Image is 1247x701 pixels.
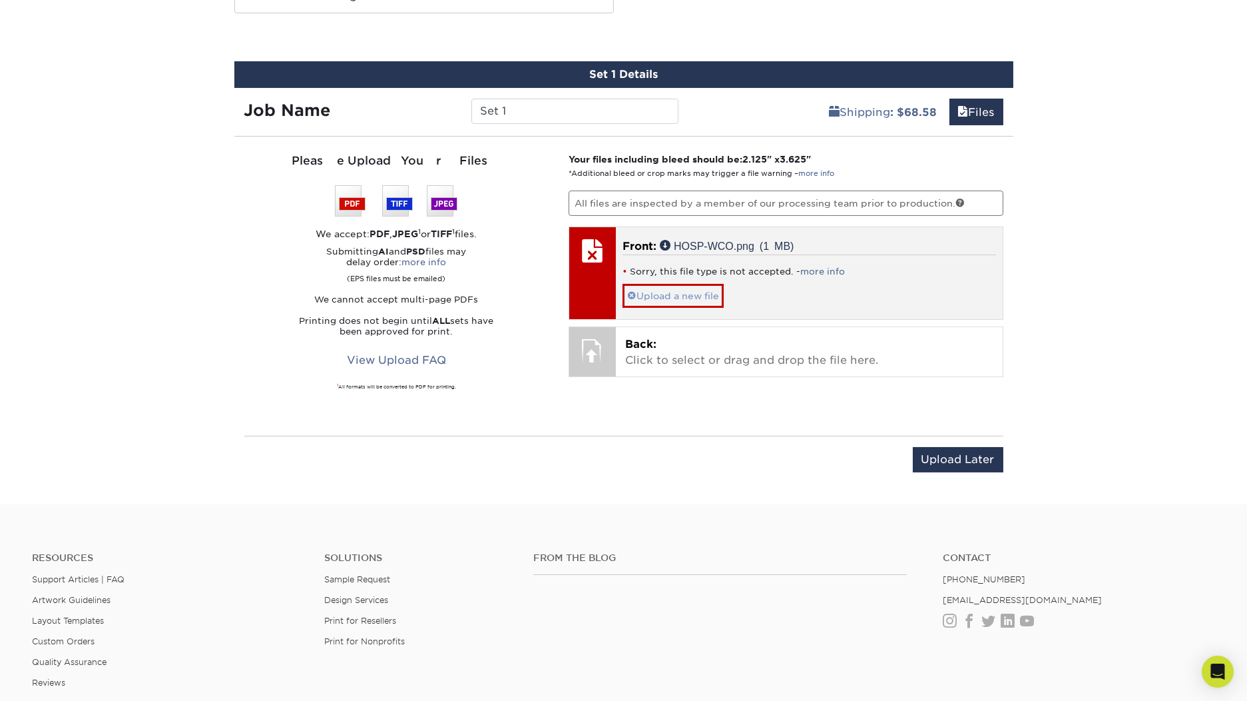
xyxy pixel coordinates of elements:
a: more info [798,169,834,178]
p: Printing does not begin until sets have been approved for print. [244,316,549,337]
a: Artwork Guidelines [32,595,111,605]
a: Print for Nonprofits [324,636,405,646]
span: 3.625 [780,154,806,165]
div: Set 1 Details [234,61,1013,88]
a: Print for Resellers [324,616,396,626]
b: : $68.58 [891,106,937,119]
a: HOSP-WCO.png (1 MB) [660,240,794,251]
li: Sorry, this file type is not accepted. - [623,266,996,277]
a: Layout Templates [32,616,104,626]
span: Front: [623,240,656,253]
sup: 1 [452,227,455,235]
div: All formats will be converted to PDF for printing. [244,384,549,390]
strong: PDF [370,229,389,239]
h4: Resources [32,552,304,564]
a: Contact [943,552,1215,564]
a: Shipping: $68.58 [821,99,946,125]
small: *Additional bleed or crop marks may trigger a file warning – [569,169,834,178]
strong: PSD [406,247,425,257]
strong: ALL [432,316,450,326]
span: 2.125 [742,154,767,165]
strong: Your files including bleed should be: " x " [569,154,811,165]
a: [PHONE_NUMBER] [943,574,1025,584]
a: Custom Orders [32,636,95,646]
a: Sample Request [324,574,390,584]
a: Support Articles | FAQ [32,574,125,584]
div: Please Upload Your Files [244,153,549,170]
small: (EPS files must be emailed) [347,268,445,284]
p: We cannot accept multi-page PDFs [244,295,549,305]
input: Upload Later [913,447,1003,472]
input: Enter a job name [471,99,678,124]
h4: From the Blog [533,552,907,564]
h4: Solutions [324,552,513,564]
span: shipping [830,106,840,119]
p: Submitting and files may delay order: [244,247,549,284]
img: We accept: PSD, TIFF, or JPEG (JPG) [335,185,457,217]
span: files [958,106,969,119]
a: Files [949,99,1003,125]
span: Back: [625,338,656,350]
div: We accept: , or files. [244,227,549,241]
strong: Job Name [244,101,331,120]
strong: TIFF [431,229,452,239]
p: Click to select or drag and drop the file here. [625,337,993,368]
strong: AI [378,247,389,257]
a: View Upload FAQ [338,348,455,373]
p: All files are inspected by a member of our processing team prior to production. [569,191,1003,216]
a: Design Services [324,595,388,605]
div: Open Intercom Messenger [1202,656,1234,688]
a: Upload a new file [623,284,724,307]
a: more info [401,257,446,267]
a: [EMAIL_ADDRESS][DOMAIN_NAME] [943,595,1102,605]
a: more info [800,267,845,277]
sup: 1 [418,227,421,235]
strong: JPEG [392,229,418,239]
sup: 1 [337,383,338,387]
